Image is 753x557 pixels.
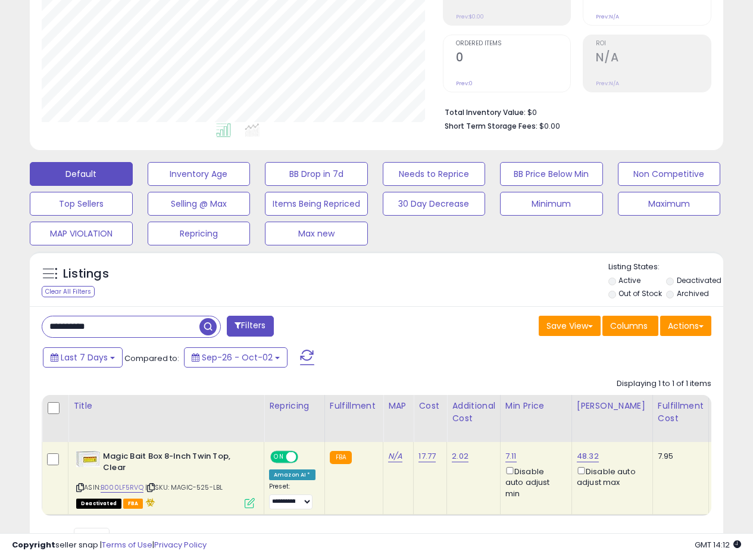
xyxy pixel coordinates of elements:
a: 2.02 [452,450,468,462]
span: Ordered Items [456,41,571,47]
span: Sep-26 - Oct-02 [202,351,273,363]
div: Amazon AI * [269,469,315,480]
button: Max new [265,222,368,245]
img: 41Ux529MDlL._SL40_.jpg [76,451,100,467]
label: Active [618,275,640,285]
span: Show: entries [51,531,136,543]
span: 2025-10-10 14:12 GMT [695,539,741,550]
span: ON [271,452,286,462]
label: Deactivated [677,275,721,285]
a: Privacy Policy [154,539,207,550]
div: MAP [388,400,408,412]
div: seller snap | | [12,540,207,551]
div: Cost [418,400,442,412]
button: MAP VIOLATION [30,222,133,245]
button: 30 Day Decrease [383,192,486,216]
span: Last 7 Days [61,351,108,363]
button: Maximum [618,192,721,216]
button: Non Competitive [618,162,721,186]
a: Terms of Use [102,539,152,550]
button: Selling @ Max [148,192,251,216]
button: Minimum [500,192,603,216]
div: Disable auto adjust max [577,465,643,488]
button: Inventory Age [148,162,251,186]
h2: 0 [456,51,571,67]
span: | SKU: MAGIC-525-LBL [145,483,223,492]
div: [PERSON_NAME] [577,400,648,412]
button: Top Sellers [30,192,133,216]
button: Sep-26 - Oct-02 [184,347,288,368]
a: 7.11 [505,450,517,462]
div: Clear All Filters [42,286,95,297]
div: Fulfillment [330,400,378,412]
div: Additional Cost [452,400,495,425]
span: FBA [123,499,143,509]
div: Min Price [505,400,567,412]
div: Repricing [269,400,320,412]
small: FBA [330,451,352,464]
label: Out of Stock [618,288,662,298]
span: OFF [296,452,315,462]
div: Title [73,400,259,412]
div: Displaying 1 to 1 of 1 items [617,378,711,390]
a: 48.32 [577,450,599,462]
button: BB Price Below Min [500,162,603,186]
b: Total Inventory Value: [445,107,526,117]
button: Filters [227,316,273,337]
div: Disable auto adjust min [505,465,563,499]
small: Prev: $0.00 [456,13,484,20]
button: Items Being Repriced [265,192,368,216]
div: Fulfillment Cost [658,400,704,425]
small: Prev: N/A [596,80,619,87]
div: 7.95 [658,451,699,462]
a: 17.77 [418,450,436,462]
button: Columns [602,316,658,336]
span: All listings that are unavailable for purchase on Amazon for any reason other than out-of-stock [76,499,121,509]
div: ASIN: [76,451,255,507]
label: Archived [677,288,709,298]
span: Compared to: [124,353,179,364]
span: $0.00 [539,120,560,132]
p: Listing States: [608,262,723,273]
span: Columns [610,320,648,332]
span: ROI [596,41,711,47]
a: N/A [388,450,402,462]
i: hazardous material [143,498,155,506]
button: Save View [539,316,601,336]
button: Actions [660,316,711,336]
li: $0 [445,104,702,119]
button: Default [30,162,133,186]
button: Last 7 Days [43,347,123,368]
button: BB Drop in 7d [265,162,368,186]
div: Preset: [269,483,315,509]
h5: Listings [63,266,109,282]
button: Repricing [148,222,251,245]
b: Magic Bait Box 8-Inch Twin Top, Clear [103,451,248,476]
button: Needs to Reprice [383,162,486,186]
a: B000LF5RVQ [101,483,143,493]
small: Prev: 0 [456,80,473,87]
small: Prev: N/A [596,13,619,20]
strong: Copyright [12,539,55,550]
b: Short Term Storage Fees: [445,121,538,131]
h2: N/A [596,51,711,67]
